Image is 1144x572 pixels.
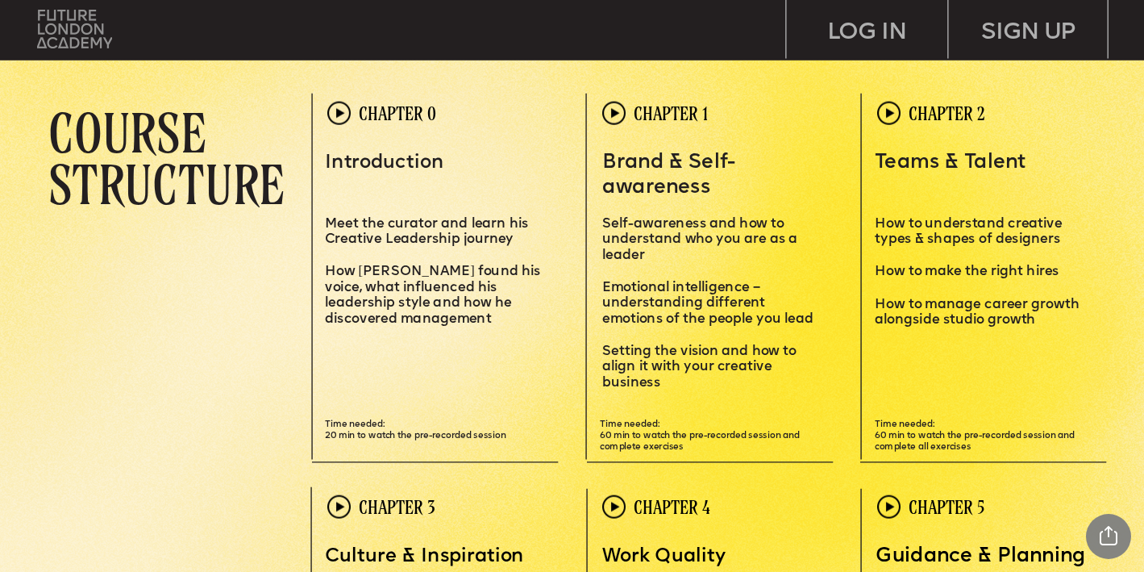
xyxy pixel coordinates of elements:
[877,102,901,125] img: upload-60f0cde6-1fc7-443c-af28-15e41498aeec.png
[602,154,735,198] span: Brand & Self-awareness
[325,154,443,173] span: Introduction
[600,420,802,452] span: Time needed: 60 min to watch the pre-recorded session and complete exercises
[875,299,1083,328] span: How to manage career growth alongside studio growth
[325,265,544,326] span: How [PERSON_NAME] found his voice, what influenced his leadership style and how he discovered man...
[327,495,351,519] img: upload-60f0cde6-1fc7-443c-af28-15e41498aeec.png
[875,218,1066,247] span: How to understand creative types & shapes of designers
[359,102,436,123] span: CHAPTER 0
[877,495,901,519] img: upload-60f0cde6-1fc7-443c-af28-15e41498aeec.png
[602,345,800,390] span: etting the vision and how to align it with your creative business
[602,282,813,326] span: Emotional intelligence – understanding different emotions of the people you lead
[602,218,801,262] span: elf-awareness and how to understand who you are as a leader
[602,345,611,359] span: S
[875,265,1059,279] span: How to make the right hires
[602,495,626,519] img: upload-60f0cde6-1fc7-443c-af28-15e41498aeec.png
[48,107,313,210] p: COURSE STRUCTURE
[37,10,112,48] img: upload-bfdffa89-fac7-4f57-a443-c7c39906ba42.png
[909,102,984,123] span: CHAPTER 2
[602,102,626,125] img: upload-60f0cde6-1fc7-443c-af28-15e41498aeec.png
[1086,514,1131,559] div: Share
[325,420,385,429] span: Time needed:
[325,548,524,567] span: Culture & Inspiration
[325,218,531,247] span: Meet the curator and learn his Creative Leadership journey
[634,102,707,123] span: CHAPTER 1
[875,154,1026,173] span: Teams & Talent
[909,496,984,517] span: CHAPTER 5
[325,432,505,440] span: 20 min to watch the pre-recorded session
[602,218,611,232] span: S
[875,420,1077,452] span: Time needed: 60 min to watch the pre-recorded session and complete all exercises
[602,548,725,567] span: Work Quality
[359,496,435,517] span: CHAPTER 3
[327,102,351,125] img: upload-60f0cde6-1fc7-443c-af28-15e41498aeec.png
[634,496,709,517] span: CHAPTER 4
[876,548,1086,567] span: Guidance & Planning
